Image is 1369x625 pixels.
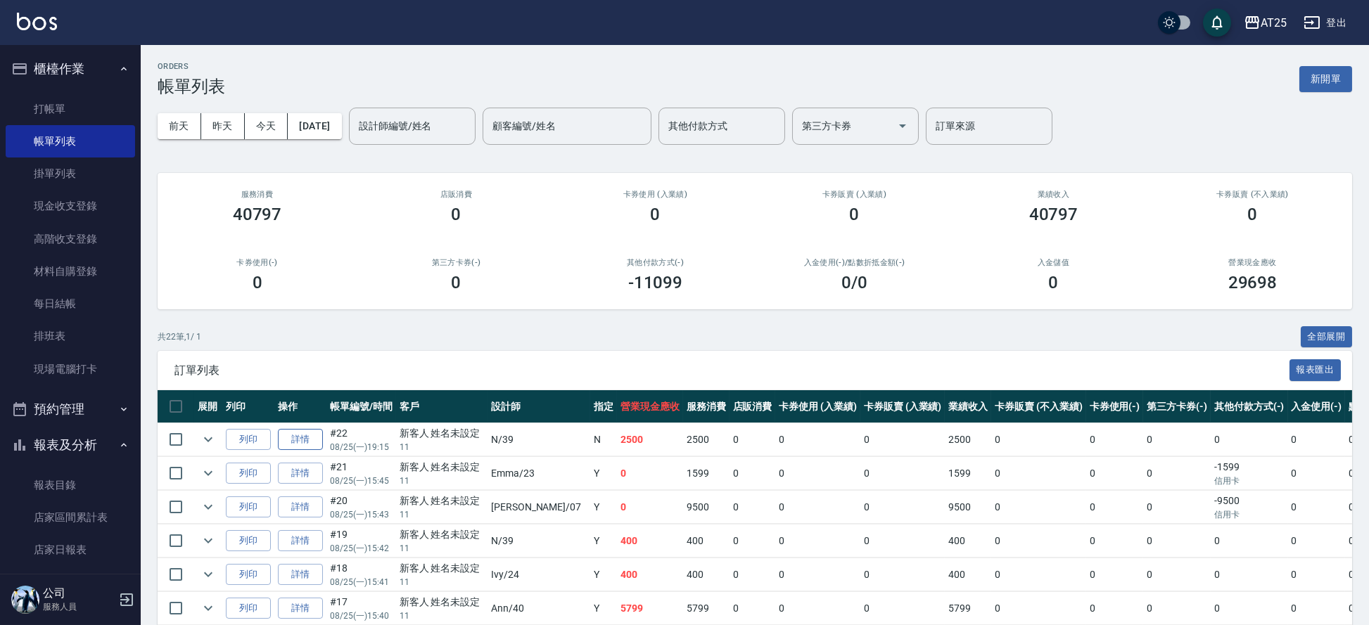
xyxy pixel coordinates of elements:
[617,457,683,490] td: 0
[991,558,1085,591] td: 0
[1211,423,1288,456] td: 0
[683,592,730,625] td: 5799
[891,115,914,137] button: Open
[860,524,945,558] td: 0
[233,205,282,224] h3: 40797
[374,258,539,267] h2: 第三方卡券(-)
[945,491,991,524] td: 9500
[400,561,484,576] div: 新客人 姓名未設定
[991,390,1085,423] th: 卡券販賣 (不入業績)
[278,564,323,586] a: 詳情
[1299,66,1352,92] button: 新開單
[400,527,484,542] div: 新客人 姓名未設定
[174,258,340,267] h2: 卡券使用(-)
[945,390,991,423] th: 業績收入
[945,423,991,456] td: 2500
[158,62,225,71] h2: ORDERS
[6,427,135,463] button: 報表及分析
[1288,592,1346,625] td: 0
[198,429,219,450] button: expand row
[6,190,135,222] a: 現金收支登錄
[617,558,683,591] td: 400
[775,491,860,524] td: 0
[400,542,484,555] p: 11
[222,390,274,423] th: 列印
[226,463,271,484] button: 列印
[1228,273,1278,292] h3: 29698
[617,390,683,423] th: 營業現金應收
[330,542,393,555] p: 08/25 (一) 15:42
[683,558,730,591] td: 400
[775,423,860,456] td: 0
[590,491,617,524] td: Y
[772,258,937,267] h2: 入金使用(-) /點數折抵金額(-)
[452,205,461,224] h3: 0
[775,457,860,490] td: 0
[488,457,590,490] td: Emma /23
[1029,205,1078,224] h3: 40797
[1143,457,1211,490] td: 0
[971,190,1136,199] h2: 業績收入
[730,592,776,625] td: 0
[945,524,991,558] td: 400
[6,501,135,534] a: 店家區間累計表
[730,457,776,490] td: 0
[1211,457,1288,490] td: -1599
[1299,72,1352,85] a: 新開單
[400,441,484,453] p: 11
[6,534,135,566] a: 店家日報表
[326,423,396,456] td: #22
[590,592,617,625] td: Y
[43,586,115,600] h5: 公司
[396,390,488,423] th: 客戶
[400,494,484,508] div: 新客人 姓名未設定
[590,390,617,423] th: 指定
[1143,491,1211,524] td: 0
[1214,475,1285,487] p: 信用卡
[374,190,539,199] h2: 店販消費
[174,363,1290,378] span: 訂單列表
[278,429,323,451] a: 詳情
[278,463,323,484] a: 詳情
[330,475,393,487] p: 08/25 (一) 15:45
[991,457,1085,490] td: 0
[991,524,1085,558] td: 0
[158,113,201,139] button: 前天
[198,530,219,551] button: expand row
[400,426,484,441] div: 新客人 姓名未設定
[1288,491,1346,524] td: 0
[617,423,683,456] td: 2500
[628,273,683,292] h3: -11099
[326,592,396,625] td: #17
[1288,457,1346,490] td: 0
[198,463,219,484] button: expand row
[1288,524,1346,558] td: 0
[326,457,396,490] td: #21
[1086,457,1144,490] td: 0
[730,423,776,456] td: 0
[860,457,945,490] td: 0
[617,592,683,625] td: 5799
[1203,8,1231,37] button: save
[1288,423,1346,456] td: 0
[326,524,396,558] td: #19
[488,524,590,558] td: N /39
[288,113,341,139] button: [DATE]
[860,558,945,591] td: 0
[330,576,393,588] p: 08/25 (一) 15:41
[158,77,225,96] h3: 帳單列表
[6,353,135,385] a: 現場電腦打卡
[400,475,484,487] p: 11
[683,390,730,423] th: 服務消費
[1086,491,1144,524] td: 0
[730,491,776,524] td: 0
[1211,524,1288,558] td: 0
[730,524,776,558] td: 0
[158,330,201,343] p: 共 22 筆, 1 / 1
[226,530,271,552] button: 列印
[772,190,937,199] h2: 卡券販賣 (入業績)
[1086,558,1144,591] td: 0
[6,93,135,125] a: 打帳單
[400,508,484,521] p: 11
[775,524,860,558] td: 0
